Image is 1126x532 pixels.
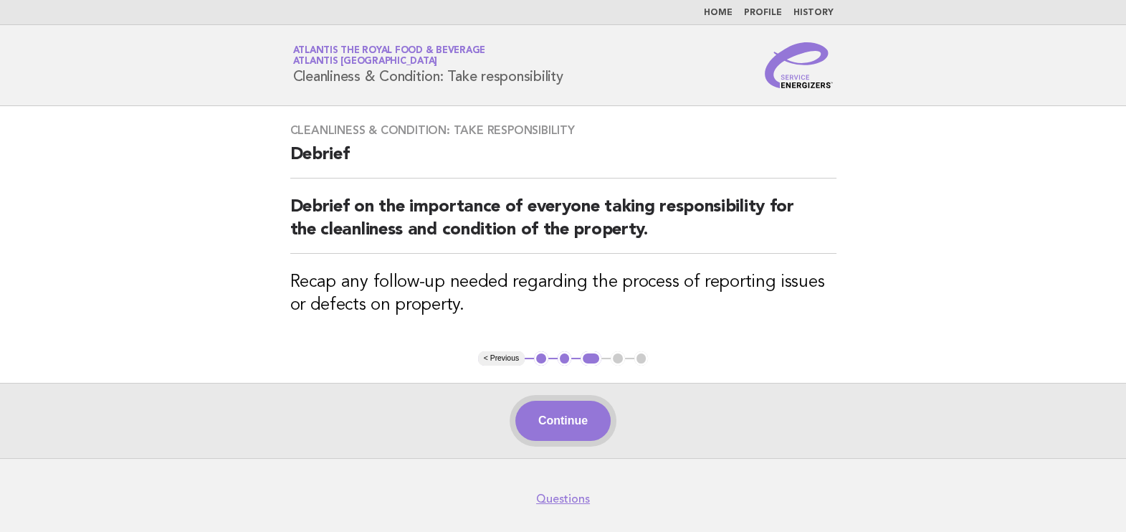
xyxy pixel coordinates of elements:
button: Continue [515,401,611,441]
a: Home [704,9,733,17]
a: History [793,9,834,17]
a: Questions [536,492,590,506]
img: Service Energizers [765,42,834,88]
h3: Cleanliness & Condition: Take responsibility [290,123,836,138]
h3: Recap any follow-up needed regarding the process of reporting issues or defects on property. [290,271,836,317]
h1: Cleanliness & Condition: Take responsibility [293,47,563,84]
a: Atlantis the Royal Food & BeverageAtlantis [GEOGRAPHIC_DATA] [293,46,486,66]
a: Profile [744,9,782,17]
h2: Debrief [290,143,836,179]
h2: Debrief on the importance of everyone taking responsibility for the cleanliness and condition of ... [290,196,836,254]
button: < Previous [478,351,525,366]
button: 2 [558,351,572,366]
button: 1 [534,351,548,366]
span: Atlantis [GEOGRAPHIC_DATA] [293,57,438,67]
button: 3 [581,351,601,366]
